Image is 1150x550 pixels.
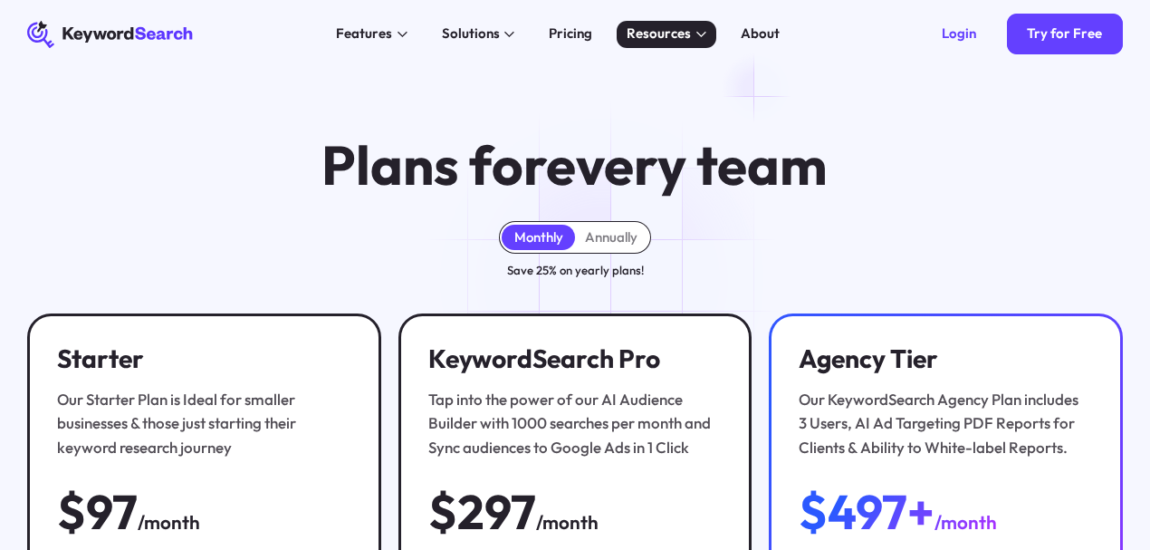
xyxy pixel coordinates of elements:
a: About [730,21,790,48]
div: Login [942,25,976,43]
div: Save 25% on yearly plans! [507,261,644,280]
h3: Agency Tier [799,343,1085,374]
div: Our Starter Plan is Ideal for smaller businesses & those just starting their keyword research jou... [57,388,343,459]
a: Try for Free [1007,14,1123,54]
div: Try for Free [1027,25,1102,43]
div: Features [336,24,392,44]
div: /month [138,507,200,536]
div: About [741,24,780,44]
div: Our KeywordSearch Agency Plan includes 3 Users, AI Ad Targeting PDF Reports for Clients & Ability... [799,388,1085,459]
a: Pricing [539,21,603,48]
div: Resources [627,24,691,44]
div: $297 [428,487,536,537]
div: /month [934,507,997,536]
div: $497+ [799,487,934,537]
a: Login [921,14,996,54]
div: Solutions [442,24,500,44]
div: Tap into the power of our AI Audience Builder with 1000 searches per month and Sync audiences to ... [428,388,714,459]
div: Pricing [549,24,592,44]
h3: KeywordSearch Pro [428,343,714,374]
div: /month [536,507,599,536]
div: $97 [57,487,138,537]
h1: Plans for [321,137,828,195]
div: Monthly [514,229,563,246]
h3: Starter [57,343,343,374]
